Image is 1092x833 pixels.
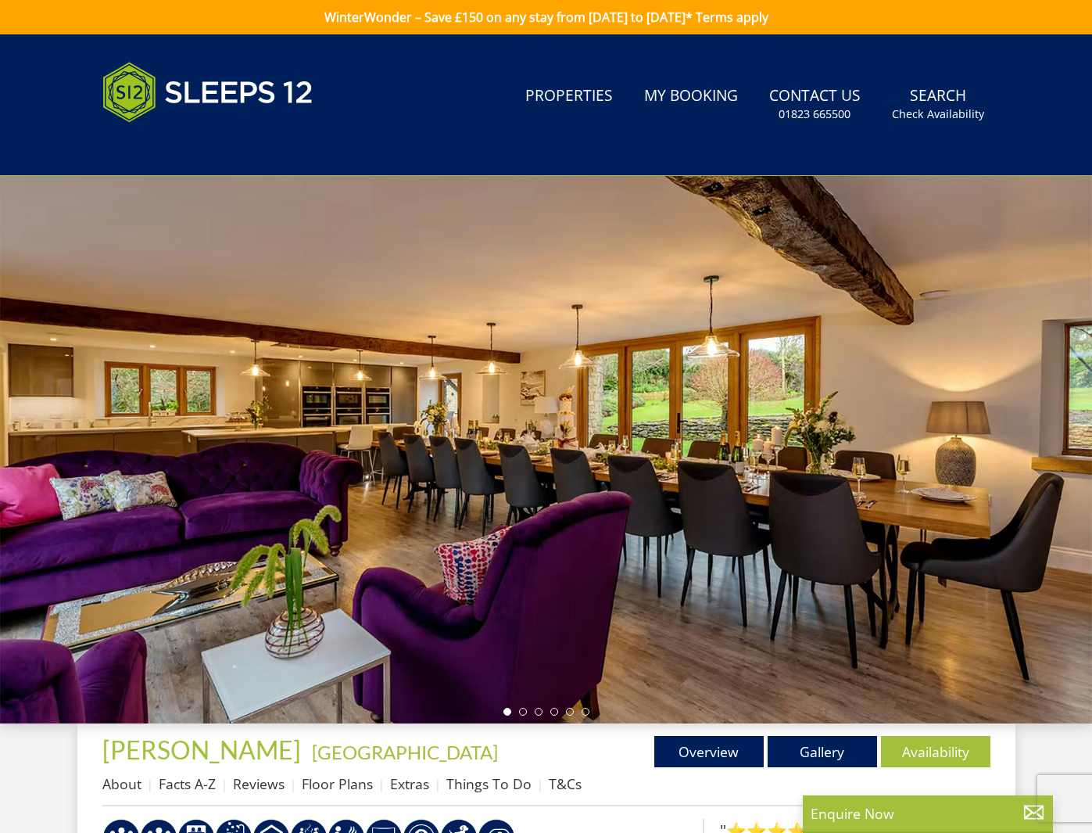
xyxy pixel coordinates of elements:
iframe: Customer reviews powered by Trustpilot [95,141,259,154]
img: Sleeps 12 [102,53,313,131]
span: - [306,741,498,763]
a: Properties [519,79,619,114]
a: Overview [654,736,764,767]
a: About [102,774,141,793]
small: 01823 665500 [779,106,850,122]
a: SearchCheck Availability [886,79,990,130]
a: Facts A-Z [159,774,216,793]
small: Check Availability [892,106,984,122]
span: [PERSON_NAME] [102,734,301,765]
a: Floor Plans [302,774,373,793]
a: Reviews [233,774,285,793]
a: [GEOGRAPHIC_DATA] [312,741,498,763]
a: My Booking [638,79,744,114]
a: Availability [881,736,990,767]
p: Enquire Now [811,803,1045,824]
a: Gallery [768,736,877,767]
a: Extras [390,774,429,793]
a: [PERSON_NAME] [102,734,306,765]
a: Contact Us01823 665500 [763,79,867,130]
a: T&Cs [549,774,582,793]
a: Things To Do [446,774,532,793]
